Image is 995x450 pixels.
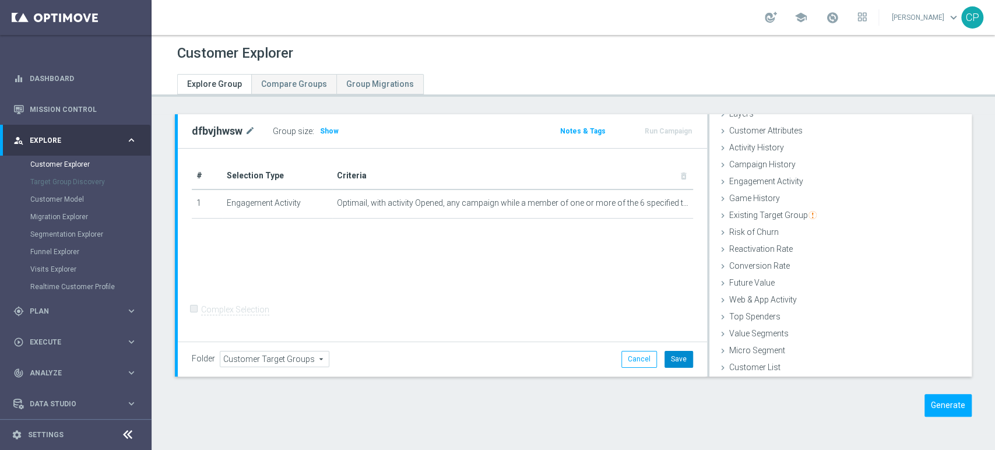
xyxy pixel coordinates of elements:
[13,105,138,114] button: Mission Control
[30,191,150,208] div: Customer Model
[126,398,137,409] i: keyboard_arrow_right
[729,346,785,355] span: Micro Segment
[13,74,138,83] button: equalizer Dashboard
[30,94,137,125] a: Mission Control
[30,173,150,191] div: Target Group Discovery
[30,63,137,94] a: Dashboard
[273,126,312,136] label: Group size
[30,208,150,226] div: Migration Explorer
[30,212,121,222] a: Migration Explorer
[192,124,242,138] h2: dfbvjhwsw
[729,194,780,203] span: Game History
[729,329,789,338] span: Value Segments
[13,337,138,347] button: play_circle_outline Execute keyboard_arrow_right
[729,261,790,270] span: Conversion Rate
[13,135,126,146] div: Explore
[13,399,126,409] div: Data Studio
[30,156,150,173] div: Customer Explorer
[30,261,150,278] div: Visits Explorer
[30,137,126,144] span: Explore
[30,400,126,407] span: Data Studio
[201,304,269,315] label: Complex Selection
[30,226,150,243] div: Segmentation Explorer
[126,305,137,317] i: keyboard_arrow_right
[729,109,754,118] span: Layers
[337,198,688,208] span: Optimail, with activity Opened, any campaign while a member of one or more of the 6 specified tar...
[729,210,817,220] span: Existing Target Group
[729,143,784,152] span: Activity History
[30,278,150,296] div: Realtime Customer Profile
[30,370,126,377] span: Analyze
[30,230,121,239] a: Segmentation Explorer
[13,73,24,84] i: equalizer
[621,351,657,367] button: Cancel
[794,11,807,24] span: school
[729,126,803,135] span: Customer Attributes
[312,126,314,136] label: :
[222,189,332,219] td: Engagement Activity
[192,189,222,219] td: 1
[30,195,121,204] a: Customer Model
[891,9,961,26] a: [PERSON_NAME]keyboard_arrow_down
[126,336,137,347] i: keyboard_arrow_right
[222,163,332,189] th: Selection Type
[13,306,126,317] div: Plan
[13,399,138,409] button: Data Studio keyboard_arrow_right
[30,160,121,169] a: Customer Explorer
[13,307,138,316] button: gps_fixed Plan keyboard_arrow_right
[337,171,367,180] span: Criteria
[13,368,126,378] div: Analyze
[28,431,64,438] a: Settings
[13,368,24,378] i: track_changes
[192,163,222,189] th: #
[320,127,339,135] span: Show
[13,337,24,347] i: play_circle_outline
[126,135,137,146] i: keyboard_arrow_right
[187,79,242,89] span: Explore Group
[729,177,803,186] span: Engagement Activity
[261,79,327,89] span: Compare Groups
[729,227,779,237] span: Risk of Churn
[13,136,138,145] button: person_search Explore keyboard_arrow_right
[346,79,414,89] span: Group Migrations
[664,351,693,367] button: Save
[30,339,126,346] span: Execute
[177,74,424,94] ul: Tabs
[961,6,983,29] div: CP
[126,367,137,378] i: keyboard_arrow_right
[947,11,960,24] span: keyboard_arrow_down
[13,306,24,317] i: gps_fixed
[729,363,780,372] span: Customer List
[245,124,255,138] i: mode_edit
[30,282,121,291] a: Realtime Customer Profile
[30,243,150,261] div: Funnel Explorer
[924,394,972,417] button: Generate
[559,125,607,138] button: Notes & Tags
[30,247,121,256] a: Funnel Explorer
[729,295,797,304] span: Web & App Activity
[729,244,793,254] span: Reactivation Rate
[13,368,138,378] button: track_changes Analyze keyboard_arrow_right
[177,45,293,62] h1: Customer Explorer
[30,265,121,274] a: Visits Explorer
[192,354,215,364] label: Folder
[729,278,775,287] span: Future Value
[12,430,22,440] i: settings
[13,337,126,347] div: Execute
[729,312,780,321] span: Top Spenders
[729,160,796,169] span: Campaign History
[13,63,137,94] div: Dashboard
[30,308,126,315] span: Plan
[13,135,24,146] i: person_search
[13,94,137,125] div: Mission Control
